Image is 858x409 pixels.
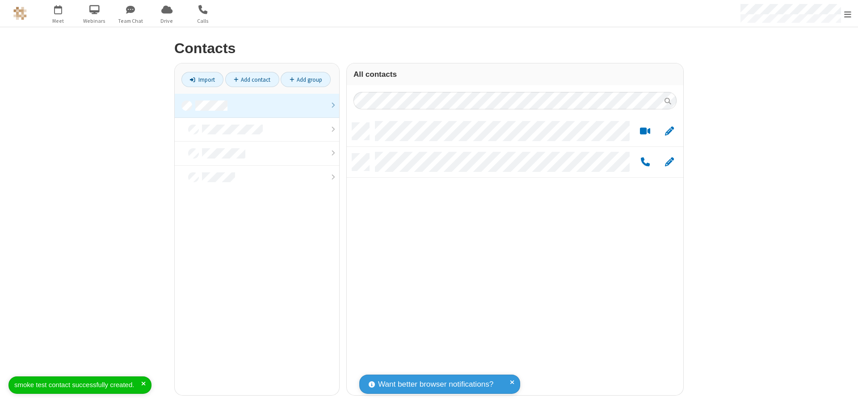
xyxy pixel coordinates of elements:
a: Import [181,72,223,87]
img: QA Selenium DO NOT DELETE OR CHANGE [13,7,27,20]
iframe: Chat [836,386,851,403]
a: Add group [281,72,331,87]
h3: All contacts [353,70,677,79]
span: Webinars [78,17,111,25]
a: Add contact [225,72,279,87]
span: Drive [150,17,184,25]
button: Edit [660,126,678,137]
div: smoke test contact successfully created. [14,380,141,390]
div: grid [347,116,683,395]
h2: Contacts [174,41,684,56]
span: Team Chat [114,17,147,25]
button: Edit [660,157,678,168]
span: Meet [42,17,75,25]
button: Start a video meeting [636,126,654,137]
span: Want better browser notifications? [378,379,493,390]
button: Call by phone [636,157,654,168]
span: Calls [186,17,220,25]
